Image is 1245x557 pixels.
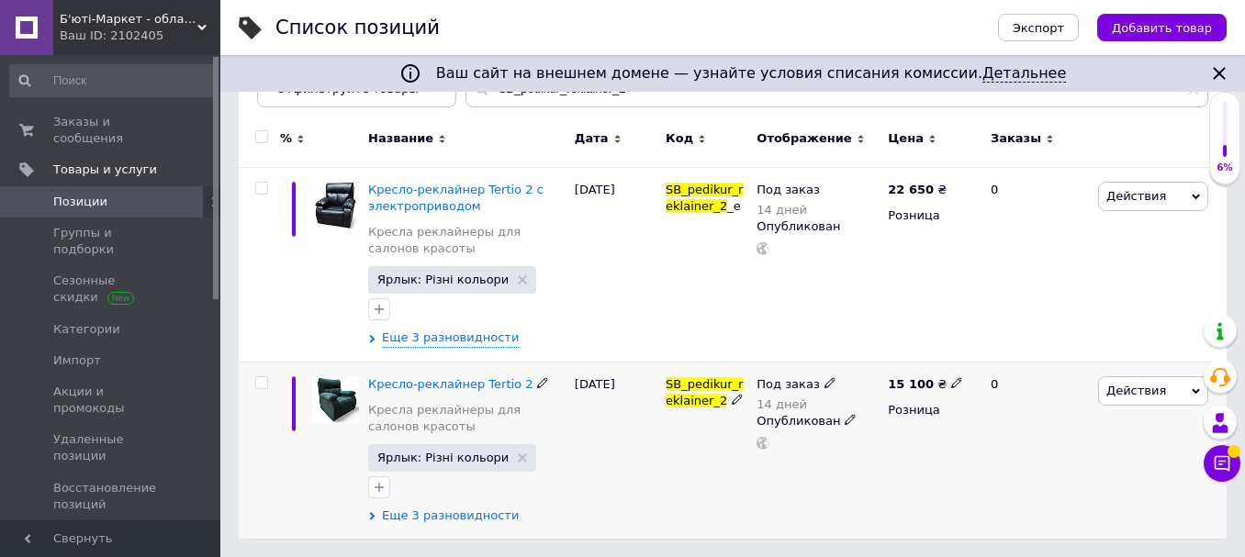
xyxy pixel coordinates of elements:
a: Кресла реклайнеры для салонов красоты [368,402,566,435]
div: 14 дней [757,203,819,217]
span: Экспорт [1013,21,1064,35]
button: Экспорт [998,14,1079,41]
span: SB_pedikur_reklainer_2 [666,377,743,407]
div: Опубликован [757,218,879,235]
span: Восстановление позиций [53,480,170,513]
div: 6% [1210,162,1239,174]
span: SB_pedikur_reklainer_2 [666,183,743,213]
div: 0 [980,167,1094,362]
span: Цена [888,130,924,147]
span: Отображение [757,130,851,147]
div: ₴ [888,182,947,198]
button: Добавить товар [1097,14,1227,41]
div: Розница [888,402,975,418]
img: Кресло-реклайнер Tertio 2 [312,376,359,423]
span: % [280,130,292,147]
div: Розница [888,207,975,224]
a: Кресло-реклайнер Tertio 2 с электроприводом [368,183,544,213]
a: Кресла реклайнеры для салонов красоты [368,224,566,257]
span: Группы и подборки [53,225,170,258]
span: Категории [53,321,120,338]
b: 15 100 [888,377,934,391]
img: Кресло-реклайнер Tertio 2 с электроприводом [312,182,359,228]
span: Товары и услуги [53,162,157,178]
div: Список позиций [275,18,440,38]
svg: Закрыть [1208,62,1230,84]
span: Ярлык: Різні кольори [377,273,509,285]
div: [DATE] [570,362,661,538]
span: Ярлык: Різні кольори [377,451,509,463]
span: Ваш сайт на внешнем домене — узнайте условия списания комиссии. [436,64,1067,83]
span: Импорт [53,352,101,369]
span: Еще 3 разновидности [382,507,519,524]
span: Под заказ [757,377,819,396]
span: Добавить товар [1112,21,1212,35]
button: Чат с покупателем [1204,445,1240,482]
span: Под заказ [757,183,819,202]
span: Заказы [991,130,1041,147]
span: Действия [1106,384,1166,397]
span: Еще 3 разновидности [382,329,519,347]
span: Код [666,130,693,147]
span: _e [727,199,741,213]
span: Позиции [53,194,107,210]
span: Сезонные скидки [53,273,170,306]
span: Дата [575,130,609,147]
b: 22 650 [888,183,934,196]
div: 0 [980,362,1094,538]
span: Действия [1106,189,1166,203]
span: Удаленные позиции [53,431,170,464]
span: Название [368,130,433,147]
a: Кресло-реклайнер Tertio 2 [368,377,533,391]
div: Опубликован [757,413,879,429]
div: 14 дней [757,397,836,411]
span: Б'юті-Маркет - обладнання для салонів краси [60,11,197,28]
input: Поиск [9,64,217,97]
div: [DATE] [570,167,661,362]
span: Заказы и сообщения [53,114,170,147]
span: Акции и промокоды [53,384,170,417]
a: Детальнее [982,64,1066,83]
div: Ваш ID: 2102405 [60,28,220,44]
div: ₴ [888,376,963,393]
